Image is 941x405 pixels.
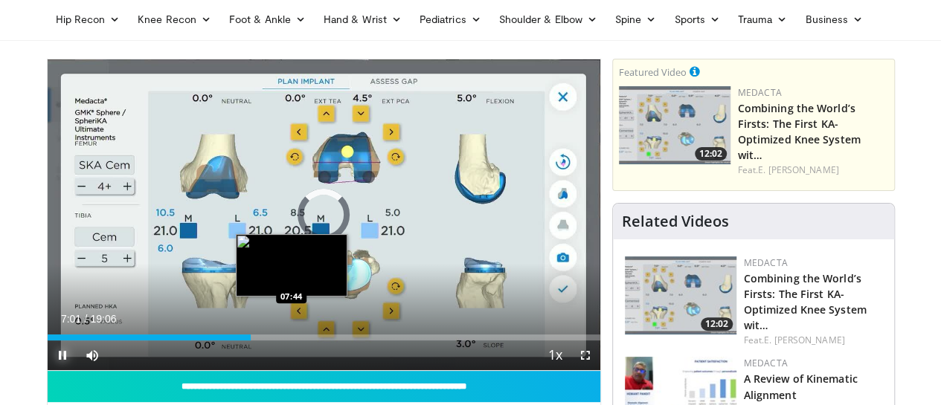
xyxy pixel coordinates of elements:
[744,271,867,332] a: Combining the World’s Firsts: The First KA-Optimized Knee System wit…
[236,234,347,297] img: image.jpeg
[625,256,736,334] img: aaf1b7f9-f888-4d9f-a252-3ca059a0bd02.150x105_q85_crop-smart_upscale.jpg
[622,213,729,230] h4: Related Videos
[625,256,736,334] a: 12:02
[796,4,872,34] a: Business
[744,334,882,347] div: Feat.
[764,334,845,346] a: E. [PERSON_NAME]
[744,256,788,269] a: Medacta
[695,147,727,161] span: 12:02
[744,357,788,369] a: Medacta
[220,4,315,34] a: Foot & Ankle
[606,4,665,34] a: Spine
[490,4,606,34] a: Shoulder & Elbow
[701,317,733,331] span: 12:02
[541,340,571,370] button: Playback Rate
[758,163,839,176] a: E. [PERSON_NAME]
[619,65,687,79] small: Featured Video
[129,4,220,34] a: Knee Recon
[738,101,861,162] a: Combining the World’s Firsts: The First KA-Optimized Knee System wit…
[665,4,729,34] a: Sports
[729,4,797,34] a: Trauma
[411,4,490,34] a: Pediatrics
[48,340,77,370] button: Pause
[47,4,129,34] a: Hip Recon
[90,313,116,325] span: 19:06
[48,334,600,340] div: Progress Bar
[48,59,600,371] video-js: Video Player
[744,372,858,401] a: A Review of Kinematic Alignment
[61,313,81,325] span: 7:01
[738,163,888,177] div: Feat.
[619,86,730,164] a: 12:02
[77,340,107,370] button: Mute
[315,4,411,34] a: Hand & Wrist
[85,313,88,325] span: /
[738,86,782,99] a: Medacta
[571,340,600,370] button: Fullscreen
[619,86,730,164] img: aaf1b7f9-f888-4d9f-a252-3ca059a0bd02.150x105_q85_crop-smart_upscale.jpg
